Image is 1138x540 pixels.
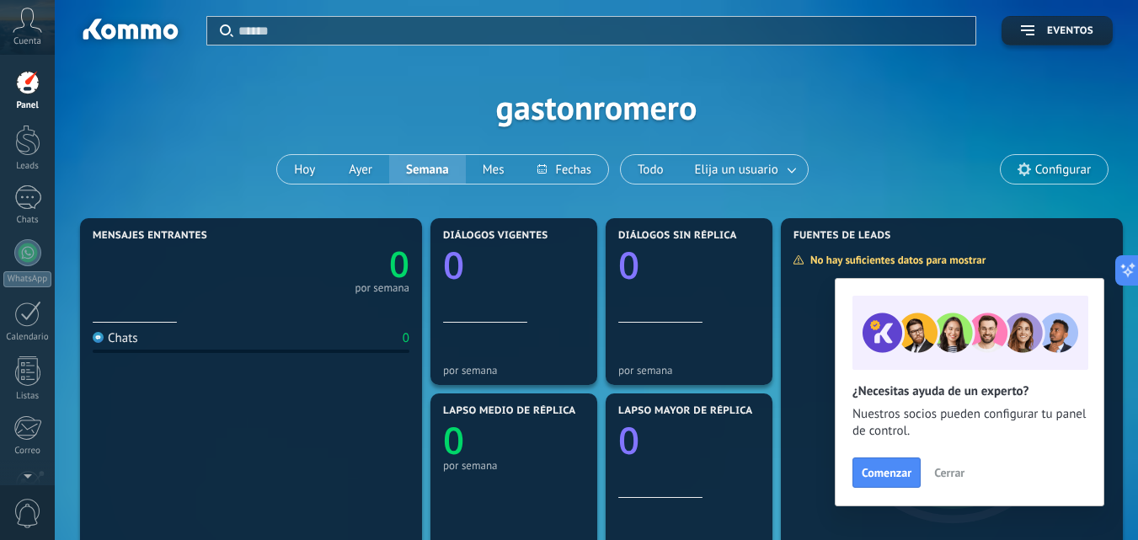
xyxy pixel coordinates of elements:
[443,230,548,242] span: Diálogos vigentes
[332,155,389,184] button: Ayer
[3,391,52,402] div: Listas
[403,330,409,346] div: 0
[927,460,972,485] button: Cerrar
[443,364,585,377] div: por semana
[251,240,409,288] a: 0
[1035,163,1091,177] span: Configurar
[1002,16,1113,45] button: Eventos
[934,467,964,479] span: Cerrar
[618,414,639,465] text: 0
[618,364,760,377] div: por semana
[692,158,782,181] span: Elija un usuario
[852,457,921,488] button: Comenzar
[389,155,466,184] button: Semana
[277,155,332,184] button: Hoy
[93,330,138,346] div: Chats
[355,284,409,292] div: por semana
[3,332,52,343] div: Calendario
[618,239,639,290] text: 0
[3,100,52,111] div: Panel
[93,332,104,343] img: Chats
[466,155,521,184] button: Mes
[93,230,207,242] span: Mensajes entrantes
[793,253,997,267] div: No hay suficientes datos para mostrar
[862,467,911,479] span: Comenzar
[389,240,409,288] text: 0
[852,383,1087,399] h2: ¿Necesitas ayuda de un experto?
[443,239,464,290] text: 0
[13,36,41,47] span: Cuenta
[681,155,808,184] button: Elija un usuario
[443,405,576,417] span: Lapso medio de réplica
[618,405,752,417] span: Lapso mayor de réplica
[3,161,52,172] div: Leads
[443,459,585,472] div: por semana
[621,155,681,184] button: Todo
[852,406,1087,440] span: Nuestros socios pueden configurar tu panel de control.
[521,155,607,184] button: Fechas
[1047,25,1093,37] span: Eventos
[443,414,464,465] text: 0
[3,215,52,226] div: Chats
[793,230,891,242] span: Fuentes de leads
[3,446,52,457] div: Correo
[3,271,51,287] div: WhatsApp
[618,230,737,242] span: Diálogos sin réplica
